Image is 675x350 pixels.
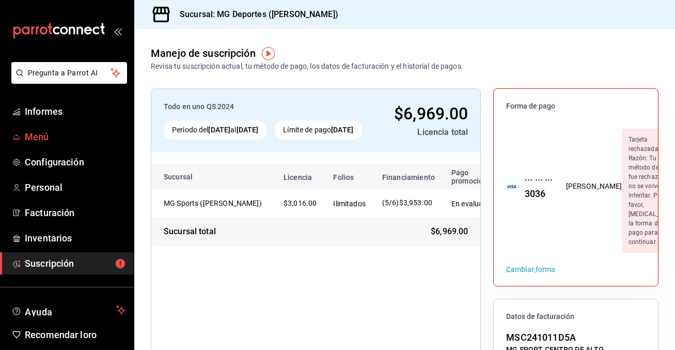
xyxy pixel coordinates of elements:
font: Datos de facturación [506,312,574,321]
font: $3,016.00 [284,199,317,207]
font: Cambiar forma [506,266,555,274]
button: Cambiar forma [506,265,555,273]
font: Personal [25,182,62,193]
font: Sucursal: MG Deportes ([PERSON_NAME]) [180,9,338,19]
font: $3,953.00 [399,199,432,207]
font: En evaluación [451,200,497,208]
a: Pregunta a Parrot AI [7,75,127,86]
font: Folios [333,173,354,181]
font: $6,969.00 [431,226,468,236]
font: al [230,126,236,134]
font: Configuración [25,157,84,168]
button: abrir_cajón_menú [114,27,122,35]
font: Periodo del [172,126,208,134]
font: Ilimitados [333,200,366,208]
font: Pregunta a Parrot AI [28,69,98,77]
font: Inventarios [25,233,72,244]
font: Facturación [25,207,74,218]
font: Recomendar loro [25,329,97,340]
div: MG Sports (Miguel Hidalgo) [164,198,267,208]
img: Marcador de información sobre herramientas [262,47,275,60]
font: Menú [25,131,49,142]
font: Pago promocional [451,169,494,185]
font: Suscripción [25,258,74,269]
font: Sucursal total [164,226,216,236]
font: Informes [25,106,62,117]
font: [DATE] [208,126,230,134]
font: MG Sports ([PERSON_NAME]) [164,199,262,207]
font: MSC241011D5A [506,332,576,343]
font: [DATE] [237,126,259,134]
font: $6,969.00 [394,104,468,124]
font: ··· ··· ··· 3036 [525,174,553,199]
font: Sucursal [164,173,193,181]
font: Revisa tu suscripción actual, tu método de pago, los datos de facturación y el historial de pagos. [151,62,463,70]
button: Pregunta a Parrot AI [11,62,127,84]
font: [DATE] [331,126,353,134]
font: Todo en uno QS 2024 [164,102,234,111]
font: Límite de pago [283,126,331,134]
font: Manejo de suscripción [151,47,256,59]
font: Forma de pago [506,102,555,110]
font: Licencia total [417,127,468,137]
font: (5/6) [382,199,399,207]
font: Financiamiento [382,173,435,181]
font: [PERSON_NAME] [566,182,622,190]
font: Licencia [284,173,312,181]
font: Ayuda [25,307,53,317]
